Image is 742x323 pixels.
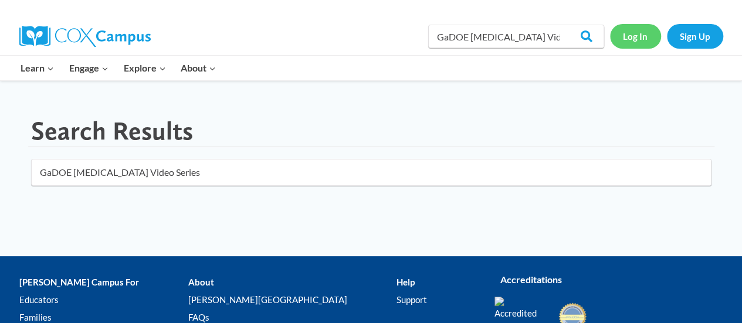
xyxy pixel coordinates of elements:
button: Child menu of Engage [62,56,116,80]
a: [PERSON_NAME][GEOGRAPHIC_DATA] [188,291,397,309]
nav: Secondary Navigation [610,24,723,48]
button: Child menu of About [173,56,223,80]
h1: Search Results [31,115,193,147]
a: Log In [610,24,661,48]
img: Cox Campus [19,26,151,47]
input: Search Cox Campus [428,25,604,48]
a: Sign Up [667,24,723,48]
input: Search for... [31,159,711,186]
a: Support [397,291,476,309]
nav: Primary Navigation [13,56,223,80]
button: Child menu of Explore [116,56,174,80]
strong: Accreditations [500,274,562,285]
a: Educators [19,291,188,309]
button: Child menu of Learn [13,56,62,80]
